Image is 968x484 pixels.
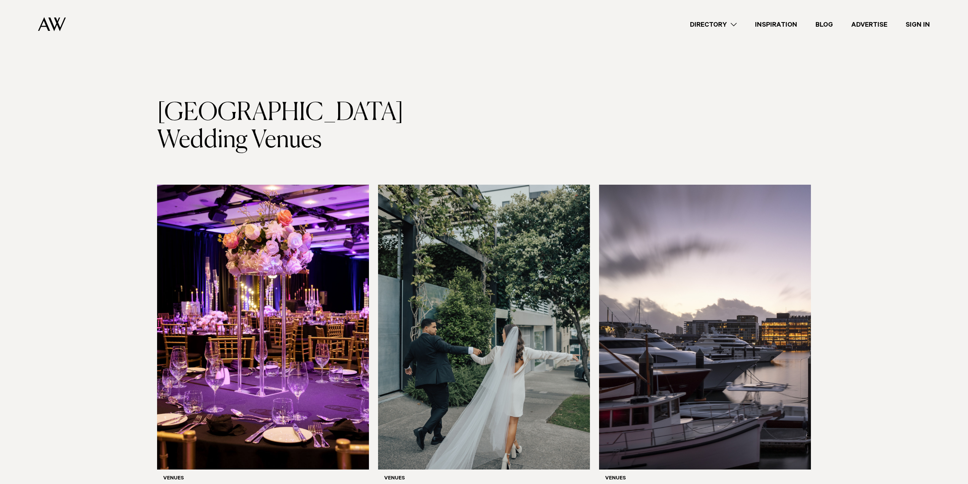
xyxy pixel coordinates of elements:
[163,476,363,482] h6: Venues
[746,19,806,30] a: Inspiration
[157,99,484,154] h1: [GEOGRAPHIC_DATA] Wedding Venues
[605,476,805,482] h6: Venues
[681,19,746,30] a: Directory
[378,185,590,470] img: Just married in Ponsonby
[806,19,842,30] a: Blog
[157,185,369,470] img: Auckland Weddings Venues | Pullman Auckland Hotel
[384,476,584,482] h6: Venues
[599,185,811,470] img: Yacht in the harbour at Park Hyatt Auckland
[896,19,939,30] a: Sign In
[38,17,66,31] img: Auckland Weddings Logo
[842,19,896,30] a: Advertise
